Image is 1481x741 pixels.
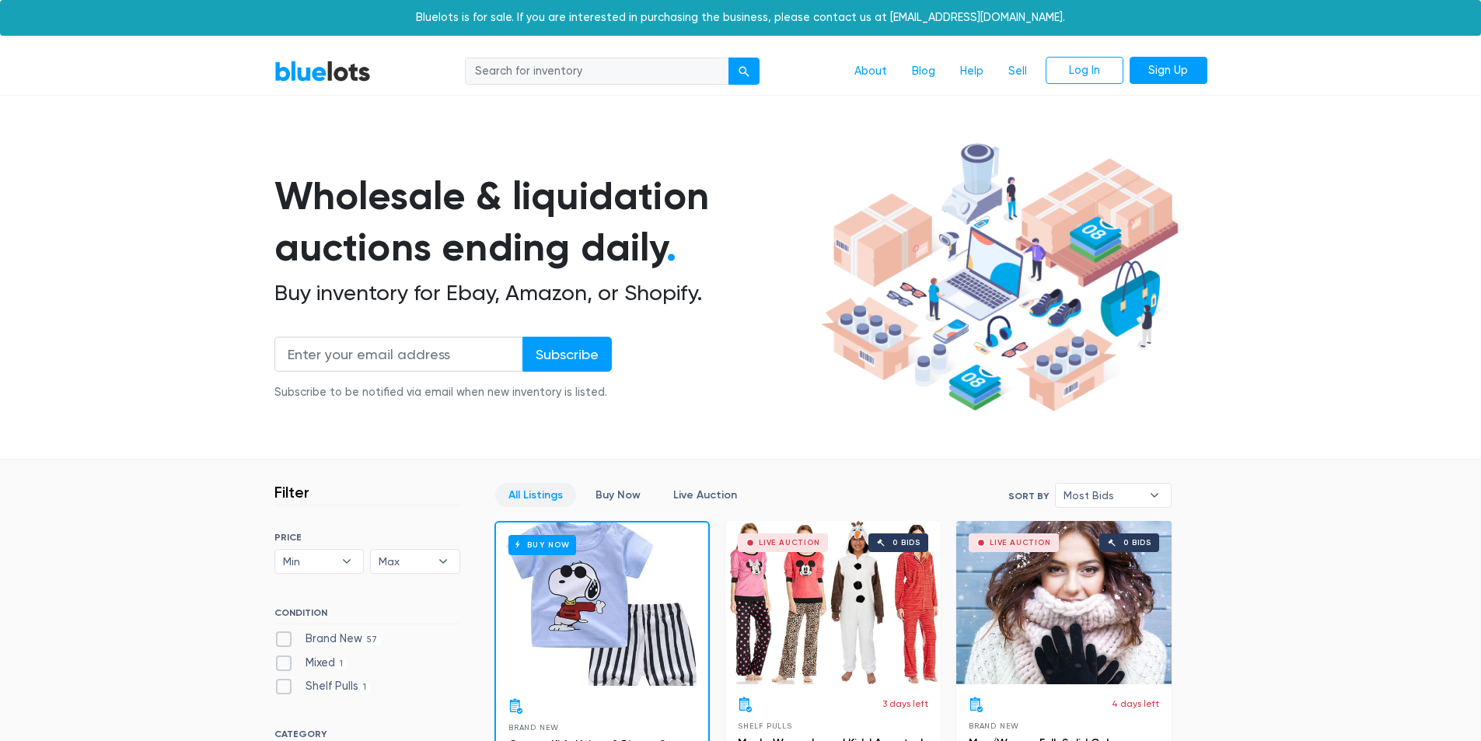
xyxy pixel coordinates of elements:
label: Sort By [1008,489,1049,503]
span: Most Bids [1064,484,1141,507]
a: All Listings [495,483,576,507]
a: Buy Now [582,483,654,507]
h6: PRICE [274,532,460,543]
h2: Buy inventory for Ebay, Amazon, or Shopify. [274,280,816,306]
span: 57 [362,634,382,646]
h6: CONDITION [274,607,460,624]
h6: Buy Now [508,535,576,554]
p: 4 days left [1112,697,1159,711]
h1: Wholesale & liquidation auctions ending daily [274,170,816,274]
a: Buy Now [496,523,708,686]
a: Blog [899,57,948,86]
input: Enter your email address [274,337,523,372]
b: ▾ [1138,484,1171,507]
span: Max [379,550,430,573]
span: Min [283,550,334,573]
span: 1 [358,682,372,694]
a: Live Auction [660,483,750,507]
div: 0 bids [892,539,920,547]
a: Log In [1046,57,1123,85]
div: Live Auction [759,539,820,547]
label: Mixed [274,655,348,672]
label: Shelf Pulls [274,678,372,695]
div: Subscribe to be notified via email when new inventory is listed. [274,384,612,401]
b: ▾ [427,550,459,573]
span: Shelf Pulls [738,722,792,730]
a: BlueLots [274,60,371,82]
a: Sign Up [1130,57,1207,85]
span: Brand New [508,723,559,732]
span: Brand New [969,722,1019,730]
span: . [666,224,676,271]
b: ▾ [330,550,363,573]
a: Sell [996,57,1039,86]
a: Live Auction 0 bids [956,521,1172,684]
img: hero-ee84e7d0318cb26816c560f6b4441b76977f77a177738b4e94f68c95b2b83dbb.png [816,136,1184,419]
a: Live Auction 0 bids [725,521,941,684]
input: Subscribe [522,337,612,372]
label: Brand New [274,631,382,648]
a: Help [948,57,996,86]
span: 1 [335,658,348,670]
h3: Filter [274,483,309,502]
div: 0 bids [1123,539,1151,547]
p: 3 days left [882,697,928,711]
input: Search for inventory [465,58,729,86]
div: Live Auction [990,539,1051,547]
a: About [842,57,899,86]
